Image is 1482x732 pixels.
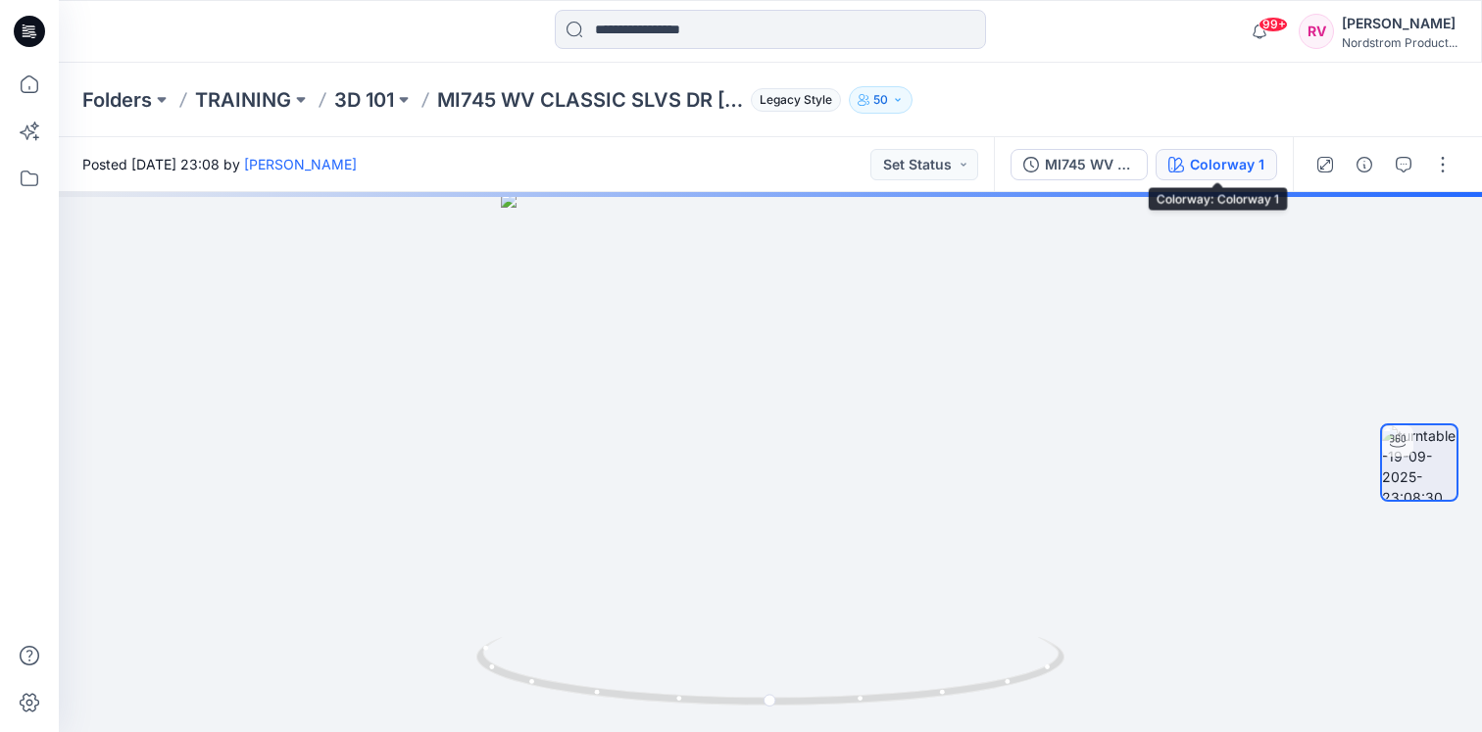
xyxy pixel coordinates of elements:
[82,86,152,114] a: Folders
[1190,154,1264,175] div: Colorway 1
[1045,154,1135,175] div: MI745 WV CLASSIC SLVS DR
[82,154,357,174] span: Posted [DATE] 23:08 by
[873,89,888,111] p: 50
[1342,12,1457,35] div: [PERSON_NAME]
[1342,35,1457,50] div: Nordstrom Product...
[1156,149,1277,180] button: Colorway 1
[195,86,291,114] a: TRAINING
[1011,149,1148,180] button: MI745 WV CLASSIC SLVS DR
[1259,17,1288,32] span: 99+
[1349,149,1380,180] button: Details
[849,86,913,114] button: 50
[437,86,743,114] p: MI745 WV CLASSIC SLVS DR [PERSON_NAME]
[334,86,394,114] a: 3D 101
[244,156,357,172] a: [PERSON_NAME]
[1299,14,1334,49] div: RV
[751,88,841,112] span: Legacy Style
[743,86,841,114] button: Legacy Style
[1382,425,1457,500] img: turntable-19-09-2025-23:08:30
